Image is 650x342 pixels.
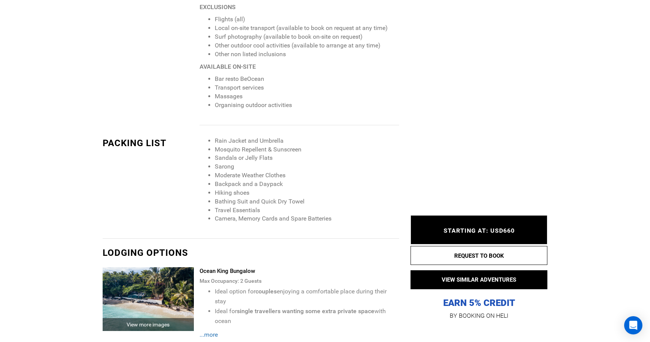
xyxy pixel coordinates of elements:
[215,197,399,206] li: Bathing Suit and Quick Dry Towel
[444,227,515,235] span: STARTING AT: USD660
[215,214,399,223] li: Camera, Memory Cards and Spare Batteries
[215,154,399,162] li: Sandals or Jelly Flats
[215,206,399,215] li: Travel Essentials
[215,50,399,59] li: Other non listed inclusions
[215,75,399,84] li: Bar resto BeOcean
[103,246,399,259] div: Lodging options
[200,267,399,275] div: Ocean King Bungalow
[215,287,399,306] li: Ideal option for enjoying a comfortable place during their stay
[103,318,194,331] div: View more images
[103,267,194,331] img: e4afa8b1c4f2a4ab02b81906be3ccec1.jpg
[200,3,236,11] strong: EXCLUSIONS
[215,145,399,154] li: Mosquito Repellent & Sunscreen
[215,180,399,189] li: Backpack and a Daypack
[103,137,194,150] div: PACKING LIST
[624,316,642,334] div: Open Intercom Messenger
[215,84,399,92] li: Transport services
[411,246,547,265] button: REQUEST TO BOOK
[259,278,262,284] span: s
[200,63,256,70] strong: AVAILABLE ON-SITE
[215,101,399,110] li: Organising outdoor activities
[215,41,399,50] li: Other outdoor cool activities (available to arrange at any time)
[411,221,547,309] p: EARN 5% CREDIT
[215,189,399,197] li: Hiking shoes
[411,270,547,289] button: VIEW SIMILAR ADVENTURES
[215,33,399,41] li: Surf photography (available to book on-site on request)
[215,92,399,101] li: Massages
[200,331,218,338] span: ...more
[255,288,277,295] strong: couples
[237,307,374,315] strong: single travellers wanting some extra private space
[411,310,547,321] p: BY BOOKING ON HELI
[215,306,399,326] li: Ideal for with ocean
[215,24,399,33] li: Local on-site transport (available to book on request at any time)
[215,162,399,171] li: Sarong
[215,171,399,180] li: Moderate Weather Clothes
[200,275,399,287] div: Max Occupancy: 2 Guest
[215,15,399,24] li: Flights (all)
[215,137,399,145] li: Rain Jacket and Umbrella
